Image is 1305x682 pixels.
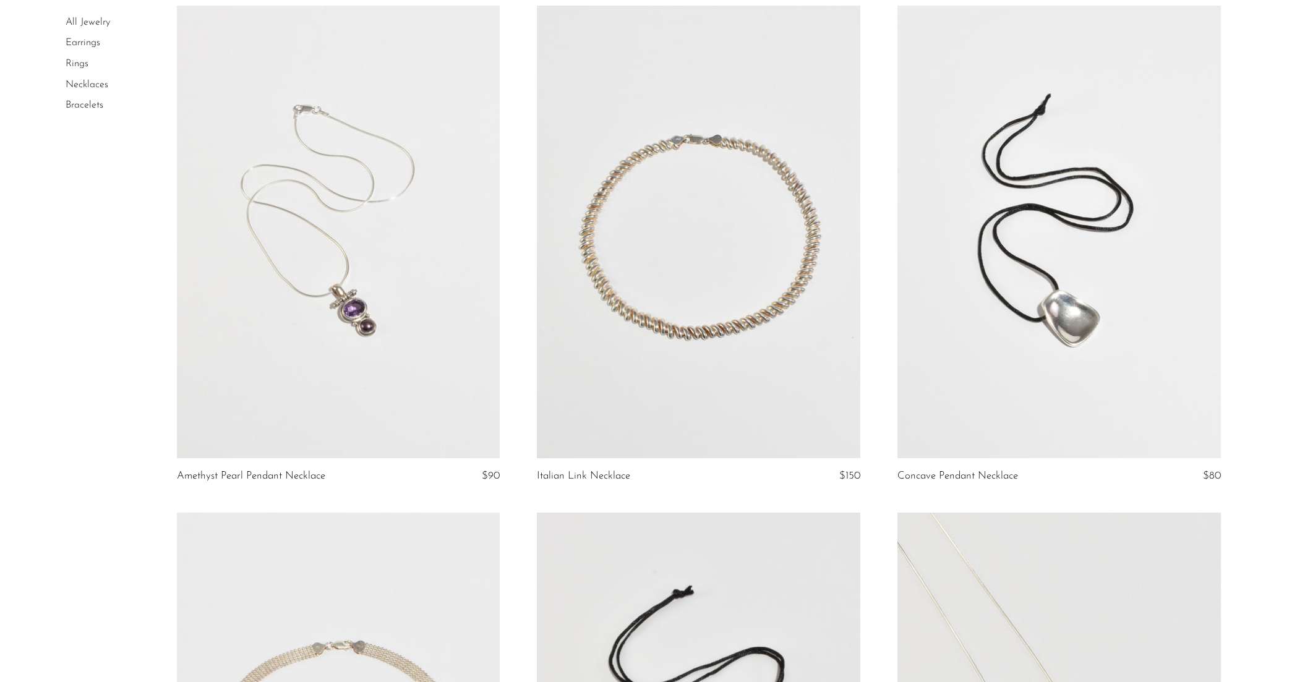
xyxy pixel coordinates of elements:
[537,471,630,482] a: Italian Link Necklace
[66,38,100,48] a: Earrings
[66,17,110,27] a: All Jewelry
[897,471,1018,482] a: Concave Pendant Necklace
[482,471,500,481] span: $90
[66,80,108,90] a: Necklaces
[66,59,88,69] a: Rings
[177,471,325,482] a: Amethyst Pearl Pendant Necklace
[66,100,103,110] a: Bracelets
[1203,471,1221,481] span: $80
[839,471,860,481] span: $150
